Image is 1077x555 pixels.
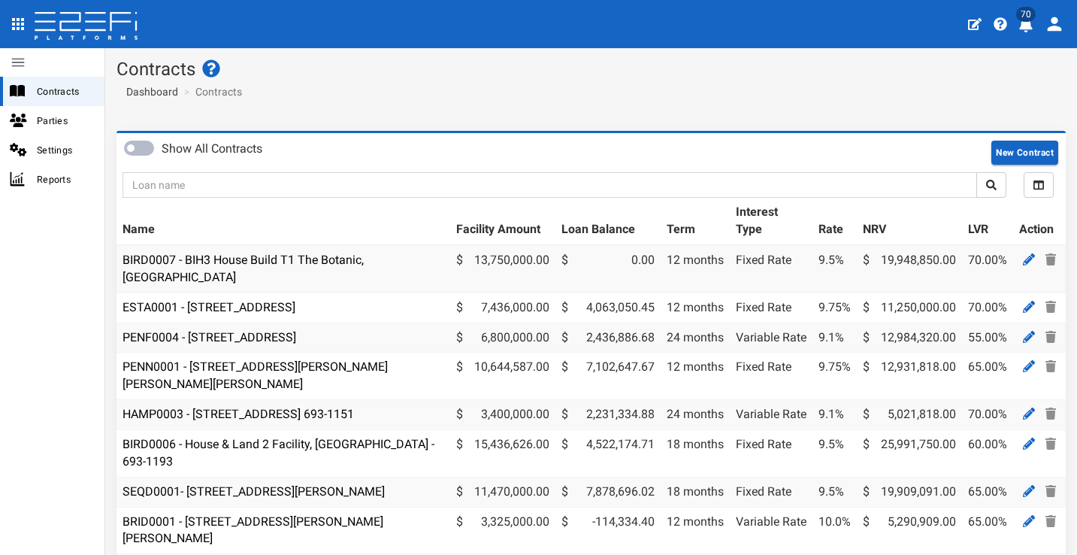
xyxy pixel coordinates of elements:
[661,507,730,554] td: 12 months
[555,477,661,507] td: 7,878,696.02
[1042,405,1060,423] a: Delete Contract
[962,293,1013,323] td: 70.00%
[120,84,178,99] a: Dashboard
[450,293,555,323] td: 7,436,000.00
[450,507,555,554] td: 3,325,000.00
[123,359,388,391] a: PENN0001 - [STREET_ADDRESS][PERSON_NAME][PERSON_NAME][PERSON_NAME]
[450,198,555,245] th: Facility Amount
[991,141,1058,165] button: New Contract
[123,300,295,314] a: ESTA0001 - [STREET_ADDRESS]
[812,353,857,400] td: 9.75%
[123,172,977,198] input: Loan name
[962,477,1013,507] td: 65.00%
[730,245,812,293] td: Fixed Rate
[555,507,661,554] td: -114,334.40
[962,400,1013,430] td: 70.00%
[661,198,730,245] th: Term
[555,353,661,400] td: 7,102,647.67
[661,400,730,430] td: 24 months
[123,484,385,499] a: SEQD0001- [STREET_ADDRESS][PERSON_NAME]
[857,245,962,293] td: 19,948,850.00
[162,141,262,158] label: Show All Contracts
[1042,328,1060,347] a: Delete Contract
[37,141,92,159] span: Settings
[450,477,555,507] td: 11,470,000.00
[857,353,962,400] td: 12,931,818.00
[1042,357,1060,376] a: Delete Contract
[116,198,450,245] th: Name
[661,293,730,323] td: 12 months
[730,353,812,400] td: Fixed Rate
[450,245,555,293] td: 13,750,000.00
[812,507,857,554] td: 10.0%
[37,83,92,100] span: Contracts
[730,293,812,323] td: Fixed Rate
[116,59,1066,79] h1: Contracts
[962,429,1013,477] td: 60.00%
[180,84,242,99] li: Contracts
[1042,435,1060,453] a: Delete Contract
[812,293,857,323] td: 9.75%
[857,429,962,477] td: 25,991,750.00
[962,323,1013,353] td: 55.00%
[730,198,812,245] th: Interest Type
[812,429,857,477] td: 9.5%
[857,293,962,323] td: 11,250,000.00
[37,171,92,188] span: Reports
[857,400,962,430] td: 5,021,818.00
[857,323,962,353] td: 12,984,320.00
[555,293,661,323] td: 4,063,050.45
[1042,512,1060,531] a: Delete Contract
[962,245,1013,293] td: 70.00%
[123,330,296,344] a: PENF0004 - [STREET_ADDRESS]
[661,323,730,353] td: 24 months
[962,507,1013,554] td: 65.00%
[730,323,812,353] td: Variable Rate
[812,400,857,430] td: 9.1%
[123,514,383,546] a: BRID0001 - [STREET_ADDRESS][PERSON_NAME][PERSON_NAME]
[661,429,730,477] td: 18 months
[450,323,555,353] td: 6,800,000.00
[555,198,661,245] th: Loan Balance
[661,353,730,400] td: 12 months
[123,437,434,469] a: BIRD0006 - House & Land 2 Facility, [GEOGRAPHIC_DATA] - 693-1193
[123,407,354,421] a: HAMP0003 - [STREET_ADDRESS] 693-1151
[120,86,178,98] span: Dashboard
[730,507,812,554] td: Variable Rate
[1042,482,1060,501] a: Delete Contract
[555,400,661,430] td: 2,231,334.88
[730,477,812,507] td: Fixed Rate
[812,245,857,293] td: 9.5%
[450,429,555,477] td: 15,436,626.00
[857,507,962,554] td: 5,290,909.00
[450,353,555,400] td: 10,644,587.00
[555,323,661,353] td: 2,436,886.68
[730,400,812,430] td: Variable Rate
[812,477,857,507] td: 9.5%
[37,112,92,129] span: Parties
[555,429,661,477] td: 4,522,174.71
[1042,250,1060,269] a: Delete Contract
[962,353,1013,400] td: 65.00%
[661,477,730,507] td: 18 months
[123,253,364,284] a: BIRD0007 - BIH3 House Build T1 The Botanic, [GEOGRAPHIC_DATA]
[857,198,962,245] th: NRV
[1013,198,1066,245] th: Action
[730,429,812,477] td: Fixed Rate
[661,245,730,293] td: 12 months
[962,198,1013,245] th: LVR
[812,198,857,245] th: Rate
[1042,298,1060,317] a: Delete Contract
[812,323,857,353] td: 9.1%
[450,400,555,430] td: 3,400,000.00
[555,245,661,293] td: 0.00
[857,477,962,507] td: 19,909,091.00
